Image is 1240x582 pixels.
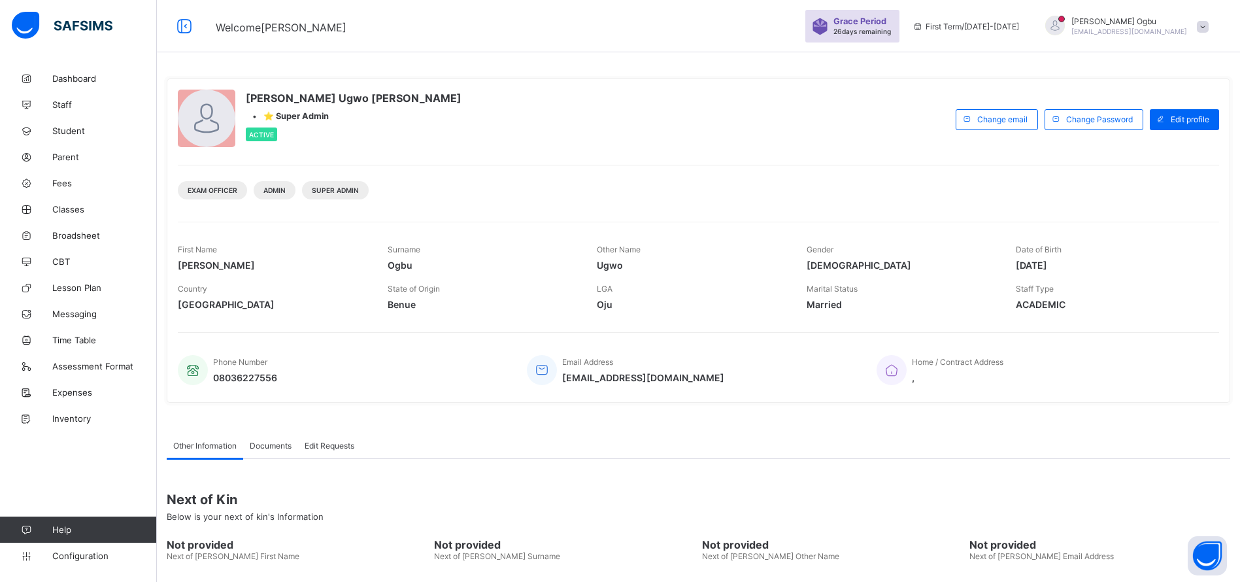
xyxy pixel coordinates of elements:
span: Documents [250,441,292,451]
span: Time Table [52,335,157,345]
span: [GEOGRAPHIC_DATA] [178,299,368,310]
span: Inventory [52,413,157,424]
span: Broadsheet [52,230,157,241]
span: Staff Type [1016,284,1054,294]
span: Fees [52,178,157,188]
span: Ogbu [388,260,578,271]
span: Welcome [PERSON_NAME] [216,21,346,34]
span: [EMAIL_ADDRESS][DOMAIN_NAME] [562,372,724,383]
span: ACADEMIC [1016,299,1206,310]
span: Phone Number [213,357,267,367]
span: Surname [388,245,420,254]
span: Edit profile [1171,114,1209,124]
span: Country [178,284,207,294]
span: Other Name [597,245,641,254]
span: Other Information [173,441,237,451]
span: Super Admin [312,186,359,194]
span: session/term information [913,22,1019,31]
span: Date of Birth [1016,245,1062,254]
span: Assessment Format [52,361,157,371]
span: Edit Requests [305,441,354,451]
span: Ugwo [597,260,787,271]
span: Not provided [969,538,1230,551]
span: Marital Status [807,284,858,294]
span: [DATE] [1016,260,1206,271]
span: Next of [PERSON_NAME] Email Address [969,551,1114,561]
span: Exam Officer [188,186,237,194]
span: Change Password [1066,114,1133,124]
span: Gender [807,245,833,254]
span: State of Origin [388,284,440,294]
span: Below is your next of kin's Information [167,511,324,522]
span: Help [52,524,156,535]
span: Next of [PERSON_NAME] Other Name [702,551,839,561]
span: [DEMOGRAPHIC_DATA] [807,260,997,271]
div: AnnOgbu [1032,16,1215,37]
span: [EMAIL_ADDRESS][DOMAIN_NAME] [1071,27,1187,35]
span: Staff [52,99,157,110]
span: Configuration [52,551,156,561]
span: [PERSON_NAME] Ogbu [1071,16,1187,26]
img: safsims [12,12,112,39]
span: Next of [PERSON_NAME] First Name [167,551,299,561]
span: [PERSON_NAME] Ugwo [PERSON_NAME] [246,92,461,105]
span: Lesson Plan [52,282,157,293]
span: Married [807,299,997,310]
span: ⭐ Super Admin [263,111,329,121]
span: Admin [263,186,286,194]
span: Next of Kin [167,492,1230,507]
span: Oju [597,299,787,310]
span: Classes [52,204,157,214]
span: Parent [52,152,157,162]
span: Active [249,131,274,139]
span: First Name [178,245,217,254]
span: Benue [388,299,578,310]
span: Expenses [52,387,157,398]
span: Change email [977,114,1028,124]
span: 26 days remaining [833,27,891,35]
span: Not provided [702,538,963,551]
span: Not provided [167,538,427,551]
span: 08036227556 [213,372,277,383]
span: CBT [52,256,157,267]
span: LGA [597,284,612,294]
button: Open asap [1188,536,1227,575]
span: Messaging [52,309,157,319]
span: Dashboard [52,73,157,84]
div: • [246,111,461,121]
span: Grace Period [833,16,886,26]
span: Not provided [434,538,695,551]
img: sticker-purple.71386a28dfed39d6af7621340158ba97.svg [812,18,828,35]
span: , [912,372,1003,383]
span: Next of [PERSON_NAME] Surname [434,551,560,561]
span: Student [52,126,157,136]
span: Email Address [562,357,613,367]
span: [PERSON_NAME] [178,260,368,271]
span: Home / Contract Address [912,357,1003,367]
